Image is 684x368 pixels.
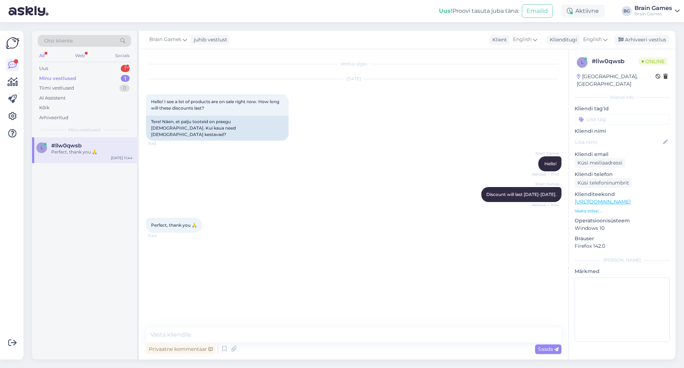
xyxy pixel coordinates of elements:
div: Tere! Näen, et palju tooteid on praegu [DEMOGRAPHIC_DATA]. Kui kaua need [DEMOGRAPHIC_DATA] kesta... [146,116,289,141]
div: [DATE] [146,76,561,82]
div: Küsi telefoninumbrit [575,178,632,188]
div: 1 [121,75,130,82]
div: Proovi tasuta juba täna: [439,7,519,15]
p: Kliendi tag'id [575,105,670,112]
a: Brain GamesBrain Games [634,5,680,17]
span: Brain Games [533,181,559,187]
span: Saada [538,346,559,352]
p: Brauser [575,235,670,242]
p: Windows 10 [575,225,670,232]
span: l [41,145,43,150]
div: Kliendi info [575,94,670,101]
b: Uus! [439,7,452,14]
div: Privaatne kommentaar [146,344,216,354]
span: Discount will last [DATE]-[DATE]. [486,192,556,197]
div: Vestlus algas [146,61,561,67]
span: Minu vestlused [68,127,100,133]
p: Märkmed [575,268,670,275]
p: Kliendi email [575,151,670,158]
span: Nähtud ✓ 11:44 [532,202,559,208]
div: 1 [121,65,130,72]
div: Minu vestlused [39,75,76,82]
span: English [513,36,532,44]
div: [DATE] 11:44 [111,155,133,161]
div: Brain Games [634,11,672,17]
span: Otsi kliente [44,37,73,45]
div: juhib vestlust [191,36,227,44]
img: Askly Logo [6,36,19,50]
span: #llw0qwsb [51,142,82,149]
div: AI Assistent [39,95,66,102]
input: Lisa tag [575,114,670,125]
div: All [38,51,46,60]
input: Lisa nimi [575,138,662,146]
div: [GEOGRAPHIC_DATA], [GEOGRAPHIC_DATA] [577,73,655,88]
span: 11:43 [148,141,175,146]
span: 11:44 [148,233,175,238]
div: Brain Games [634,5,672,11]
span: English [583,36,602,44]
button: Emailid [522,4,553,18]
p: Klienditeekond [575,191,670,198]
div: BG [622,6,632,16]
span: Online [639,57,668,65]
p: Kliendi telefon [575,171,670,178]
div: # llw0qwsb [592,57,639,66]
span: Nähtud ✓ 11:43 [532,172,559,177]
div: Socials [114,51,131,60]
div: Aktiivne [561,5,605,17]
div: Arhiveeritud [39,114,68,121]
p: Firefox 142.0 [575,242,670,250]
div: Küsi meiliaadressi [575,158,625,168]
span: Brain Games [533,151,559,156]
div: Klienditugi [547,36,577,44]
div: Web [74,51,86,60]
span: Hello! [544,161,556,166]
a: [URL][DOMAIN_NAME] [575,198,631,205]
span: l [581,60,584,65]
div: Klient [489,36,507,44]
span: Perfect, thank you 🙏 [151,222,197,228]
p: Vaata edasi ... [575,208,670,214]
p: Operatsioonisüsteem [575,217,670,225]
div: Perfect, thank you 🙏 [51,149,133,155]
div: Tiimi vestlused [39,85,74,92]
span: Brain Games [149,36,181,44]
div: Uus [39,65,48,72]
span: Hello! I see a lot of products are on sale right now. How long will these discounts last? [151,99,280,111]
div: 0 [119,85,130,92]
p: Kliendi nimi [575,127,670,135]
div: Arhiveeri vestlus [614,35,669,45]
div: Kõik [39,104,50,111]
div: [PERSON_NAME] [575,257,670,263]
